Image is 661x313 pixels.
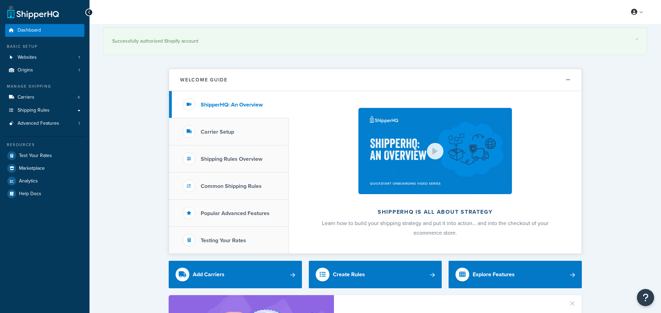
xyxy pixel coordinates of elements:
[18,55,37,60] span: Websites
[18,27,41,33] span: Dashboard
[636,36,638,42] a: ×
[5,117,84,130] a: Advanced Features1
[18,94,34,100] span: Carriers
[5,44,84,49] div: Basic Setup
[18,67,33,73] span: Origins
[201,237,246,244] h3: Testing Your Rates
[19,153,52,159] span: Test Your Rates
[5,149,84,162] a: Test Your Rates
[309,261,442,288] a: Create Rules
[358,108,512,194] img: ShipperHQ is all about strategy
[19,178,38,184] span: Analytics
[78,55,80,60] span: 1
[5,51,84,64] li: Websites
[5,64,84,77] li: Origins
[5,64,84,77] a: Origins1
[5,117,84,130] li: Advanced Features
[19,166,45,171] span: Marketplace
[449,261,582,288] a: Explore Features
[5,83,84,89] div: Manage Shipping
[112,36,638,46] div: Successfully authorized Shopify account
[169,69,581,91] button: Welcome Guide
[5,91,84,104] li: Carriers
[18,108,50,113] span: Shipping Rules
[5,104,84,117] a: Shipping Rules
[193,270,224,279] div: Add Carriers
[201,156,262,162] h3: Shipping Rules Overview
[322,219,548,237] span: Learn how to build your shipping strategy and put it into action… and into the checkout of your e...
[5,175,84,187] a: Analytics
[169,261,302,288] a: Add Carriers
[5,91,84,104] a: Carriers4
[5,142,84,148] div: Resources
[77,94,80,100] span: 4
[201,102,263,108] h3: ShipperHQ: An Overview
[78,121,80,126] span: 1
[5,188,84,200] a: Help Docs
[333,270,365,279] div: Create Rules
[307,209,563,215] h2: ShipperHQ is all about strategy
[201,210,270,216] h3: Popular Advanced Features
[637,289,654,306] button: Open Resource Center
[180,77,228,82] h2: Welcome Guide
[201,183,262,189] h3: Common Shipping Rules
[201,129,234,135] h3: Carrier Setup
[5,24,84,37] a: Dashboard
[5,51,84,64] a: Websites1
[473,270,515,279] div: Explore Features
[5,162,84,175] a: Marketplace
[18,121,59,126] span: Advanced Features
[19,191,41,197] span: Help Docs
[78,67,80,73] span: 1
